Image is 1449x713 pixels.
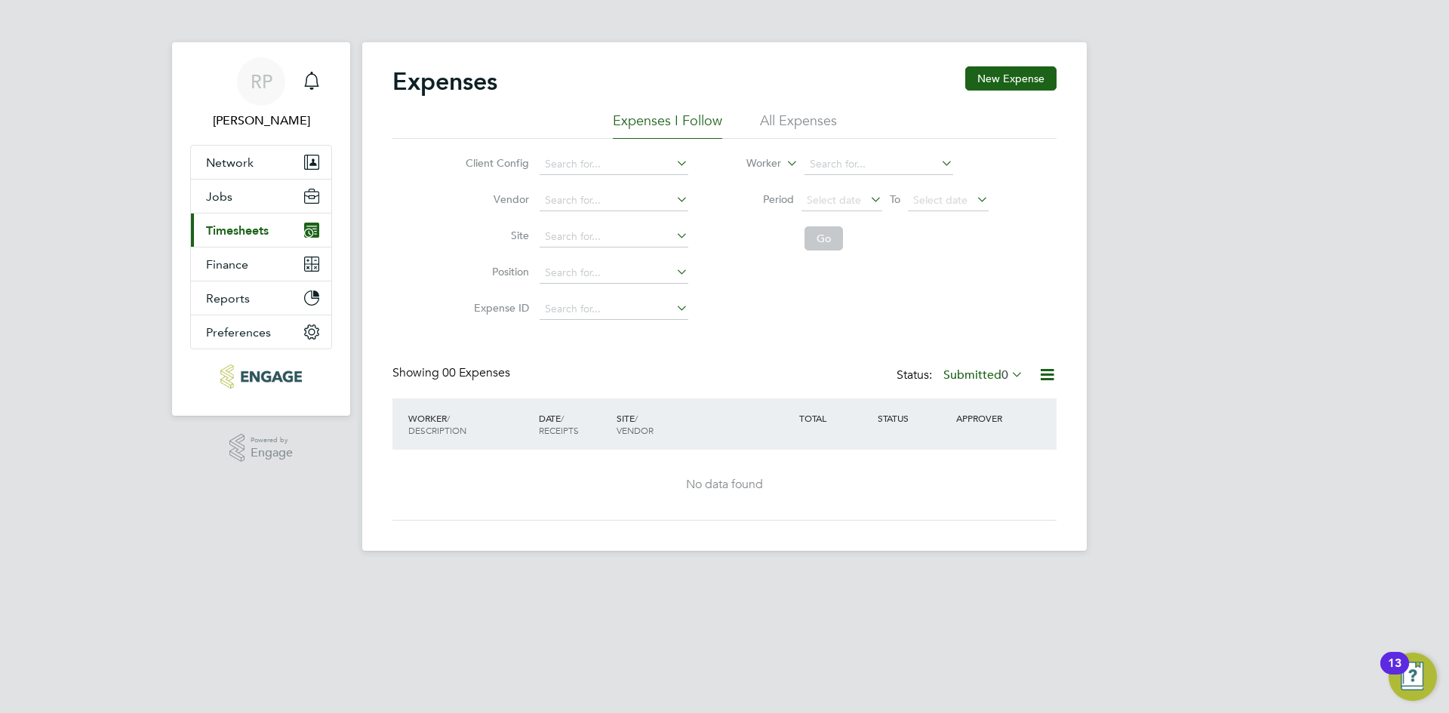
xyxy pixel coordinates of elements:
span: 00 Expenses [442,365,510,380]
button: Reports [191,281,331,315]
label: Worker [713,156,781,171]
nav: Main navigation [172,42,350,416]
label: Client Config [461,156,529,170]
h2: Expenses [392,66,497,97]
span: Select date [807,193,861,207]
span: Preferences [206,325,271,340]
span: / [561,412,564,424]
span: RECEIPTS [539,424,579,436]
div: WORKER [405,404,535,444]
div: DATE [535,404,614,444]
span: Engage [251,447,293,459]
button: Open Resource Center, 13 new notifications [1389,653,1437,701]
a: RP[PERSON_NAME] [190,57,332,130]
label: Submitted [943,367,1023,383]
span: / [447,412,450,424]
span: / [635,412,638,424]
input: Search for... [540,226,688,247]
button: Timesheets [191,214,331,247]
span: VENDOR [617,424,654,436]
input: Search for... [540,263,688,284]
label: Vendor [461,192,529,206]
div: SITE [613,404,795,444]
span: DESCRIPTION [408,424,466,436]
input: Search for... [804,154,953,175]
label: Period [726,192,794,206]
span: Select date [913,193,968,207]
span: 0 [1001,367,1008,383]
span: Finance [206,257,248,272]
span: Reports [206,291,250,306]
span: Richard Pogmore [190,112,332,130]
div: Showing [392,365,513,381]
span: Jobs [206,189,232,204]
button: Jobs [191,180,331,213]
a: Go to home page [190,364,332,389]
div: TOTAL [795,404,874,432]
div: No data found [408,477,1041,493]
button: Finance [191,247,331,281]
span: RP [251,72,272,91]
button: Go [804,226,843,250]
input: Search for... [540,299,688,320]
img: northbuildrecruit-logo-retina.png [220,364,301,389]
button: New Expense [965,66,1057,91]
button: Preferences [191,315,331,349]
label: Expense ID [461,301,529,315]
div: STATUS [874,404,952,432]
span: Network [206,155,254,170]
button: Network [191,146,331,179]
span: To [885,189,905,209]
label: Site [461,229,529,242]
div: Status: [897,365,1026,386]
li: Expenses I Follow [613,112,722,139]
a: Powered byEngage [229,434,294,463]
span: Powered by [251,434,293,447]
label: Position [461,265,529,278]
input: Search for... [540,190,688,211]
span: Timesheets [206,223,269,238]
div: APPROVER [952,404,1031,432]
input: Search for... [540,154,688,175]
li: All Expenses [760,112,837,139]
div: 13 [1388,663,1401,683]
